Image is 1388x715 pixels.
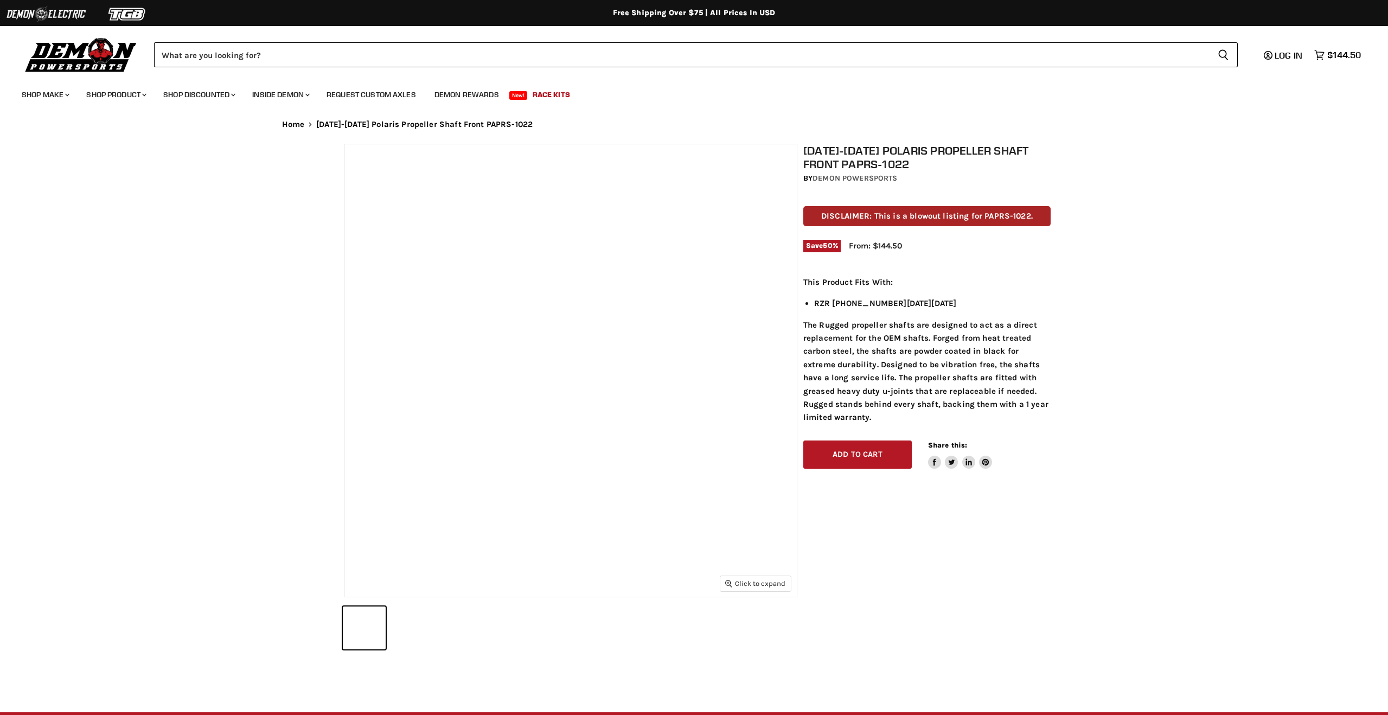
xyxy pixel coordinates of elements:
h1: [DATE]-[DATE] Polaris Propeller Shaft Front PAPRS-1022 [803,144,1051,171]
span: Share this: [928,441,967,449]
p: DISCLAIMER: This is a blowout listing for PAPRS-1022. [803,206,1051,226]
a: Shop Product [78,84,153,106]
nav: Breadcrumbs [260,120,1128,129]
a: Home [282,120,305,129]
span: New! [509,91,528,100]
img: Demon Electric Logo 2 [5,4,87,24]
a: Demon Powersports [813,174,897,183]
div: Free Shipping Over $75 | All Prices In USD [260,8,1128,18]
a: Race Kits [525,84,578,106]
form: Product [154,42,1238,67]
img: Demon Powersports [22,35,140,74]
span: Add to cart [833,450,882,459]
a: Shop Make [14,84,76,106]
input: Search [154,42,1209,67]
div: The Rugged propeller shafts are designed to act as a direct replacement for the OEM shafts. Forge... [803,276,1051,424]
a: Log in [1259,50,1309,60]
aside: Share this: [928,441,993,469]
span: Save % [803,240,841,252]
button: Click to expand [720,576,791,591]
div: by [803,173,1051,184]
span: 50 [823,241,832,250]
span: Log in [1275,50,1302,61]
ul: Main menu [14,79,1358,106]
p: This Product Fits With: [803,276,1051,289]
img: TGB Logo 2 [87,4,168,24]
a: Shop Discounted [155,84,242,106]
li: RZR [PHONE_NUMBER][DATE][DATE] [814,297,1051,310]
span: From: $144.50 [849,241,902,251]
a: Demon Rewards [426,84,507,106]
a: $144.50 [1309,47,1366,63]
span: $144.50 [1327,50,1361,60]
button: 2012-2014 Polaris Propeller Shaft Front PAPRS-1022 thumbnail [343,607,386,649]
span: [DATE]-[DATE] Polaris Propeller Shaft Front PAPRS-1022 [316,120,533,129]
a: Request Custom Axles [318,84,424,106]
span: Click to expand [725,579,785,588]
button: Add to cart [803,441,912,469]
a: Inside Demon [244,84,316,106]
button: Search [1209,42,1238,67]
